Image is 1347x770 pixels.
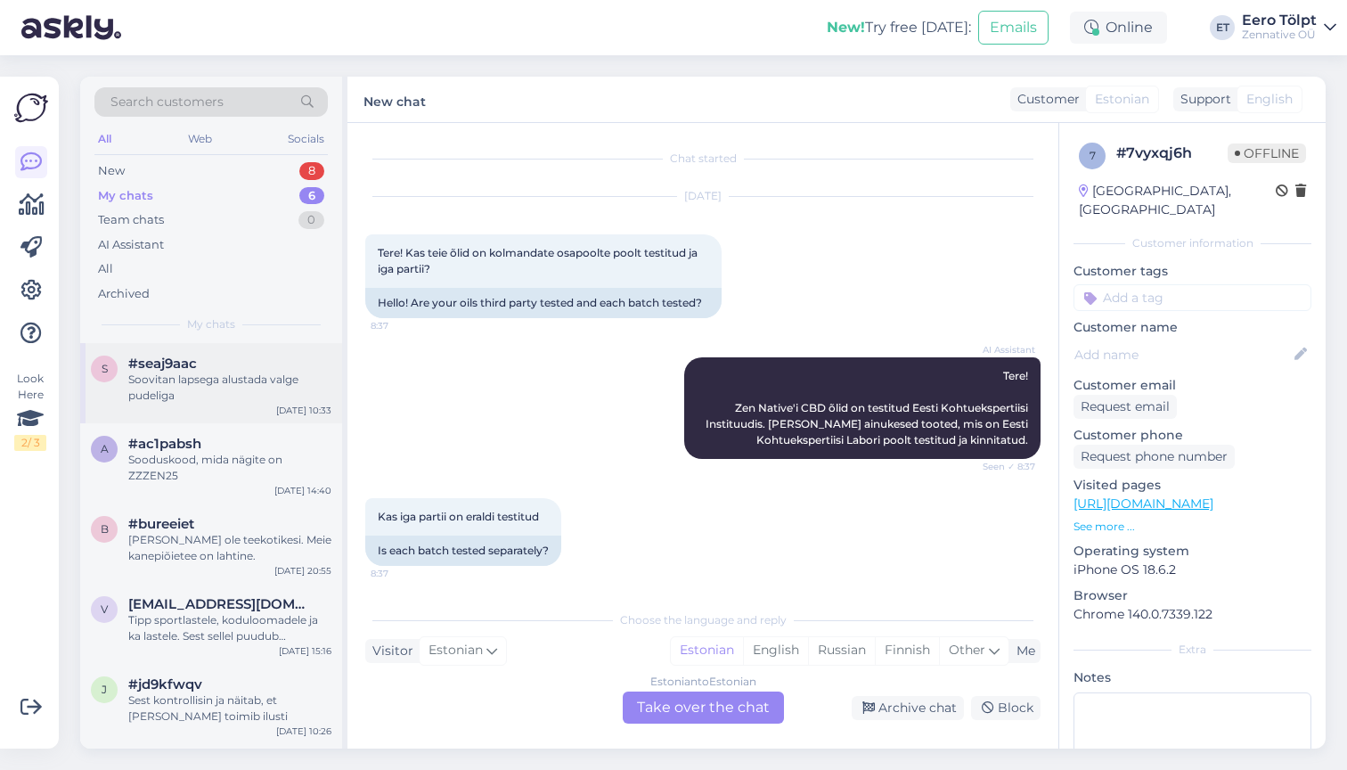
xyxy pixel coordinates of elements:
a: Eero TölptZennative OÜ [1242,13,1336,42]
div: Choose the language and reply [365,612,1041,628]
span: Seen ✓ 8:37 [968,460,1035,473]
div: New [98,162,125,180]
div: Archived [98,285,150,303]
div: Look Here [14,371,46,451]
span: valdokee@yahoo.com [128,596,314,612]
div: English [743,637,808,664]
div: 8 [299,162,324,180]
div: Team chats [98,211,164,229]
span: English [1246,90,1293,109]
span: j [102,683,107,696]
span: 8:37 [371,319,437,332]
span: v [101,602,108,616]
div: Online [1070,12,1167,44]
span: #bureeiet [128,516,194,532]
div: [DATE] 20:55 [274,564,331,577]
span: s [102,362,108,375]
div: ET [1210,15,1235,40]
div: Block [971,696,1041,720]
div: 0 [298,211,324,229]
div: All [94,127,115,151]
div: Finnish [875,637,939,664]
div: [DATE] 10:26 [276,725,331,738]
span: Kas iga partii on eraldi testitud [378,510,539,523]
p: Visited pages [1074,476,1311,495]
div: Socials [284,127,328,151]
div: Estonian [671,637,743,664]
p: Customer email [1074,376,1311,395]
div: My chats [98,187,153,205]
span: My chats [187,316,235,332]
div: Chat started [365,151,1041,167]
div: Visitor [365,642,413,660]
div: Support [1173,90,1231,109]
div: Web [184,127,216,151]
div: [DATE] 10:33 [276,404,331,417]
div: [GEOGRAPHIC_DATA], [GEOGRAPHIC_DATA] [1079,182,1276,219]
span: a [101,442,109,455]
div: Russian [808,637,875,664]
p: Customer tags [1074,262,1311,281]
div: Try free [DATE]: [827,17,971,38]
div: Zennative OÜ [1242,28,1317,42]
span: Other [949,642,985,658]
p: Operating system [1074,542,1311,561]
div: Eero Tölpt [1242,13,1317,28]
div: [DATE] 14:40 [274,484,331,497]
div: Extra [1074,642,1311,658]
div: Soovitan lapsega alustada valge pudeliga [128,372,331,404]
input: Add name [1074,345,1291,365]
span: #ac1pabsh [128,436,201,452]
label: New chat [363,87,426,111]
div: Request email [1074,395,1177,419]
p: Notes [1074,668,1311,687]
b: New! [827,19,865,36]
div: Customer information [1074,235,1311,251]
div: Sest kontrollisin ja näitab, et [PERSON_NAME] toimib ilusti [128,692,331,725]
div: All [98,260,113,278]
div: # 7vyxqj6h [1116,143,1228,164]
div: 2 / 3 [14,435,46,451]
span: Offline [1228,143,1306,163]
div: [DATE] 15:16 [279,644,331,658]
div: [PERSON_NAME] ole teekotikesi. Meie kanepiõietee on lahtine. [128,532,331,564]
div: Tipp sportlastele, koduloomadele ja ka lastele. Sest sellel puudub [PERSON_NAME] maitse ning on t... [128,612,331,644]
div: Hello! Are your oils third party tested and each batch tested? [365,288,722,318]
div: Me [1009,642,1035,660]
p: Customer name [1074,318,1311,337]
input: Add a tag [1074,284,1311,311]
span: 8:37 [371,567,437,580]
span: Search customers [110,93,224,111]
span: AI Assistant [968,343,1035,356]
span: 7 [1090,149,1096,162]
div: Customer [1010,90,1080,109]
div: Estonian to Estonian [650,674,756,690]
span: Estonian [429,641,483,660]
p: Chrome 140.0.7339.122 [1074,605,1311,624]
p: Customer phone [1074,426,1311,445]
img: Askly Logo [14,91,48,125]
a: [URL][DOMAIN_NAME] [1074,496,1213,512]
p: iPhone OS 18.6.2 [1074,561,1311,579]
button: Emails [978,11,1049,45]
span: Tere! Zen Native'i CBD õlid on testitud Eesti Kohtuekspertiisi Instituudis. [PERSON_NAME] ainukes... [706,369,1031,446]
span: b [101,522,109,536]
p: Browser [1074,586,1311,605]
div: AI Assistant [98,236,164,254]
div: Take over the chat [623,692,784,724]
span: #seaj9aac [128,356,197,372]
span: Estonian [1095,90,1149,109]
span: #jd9kfwqv [128,676,202,692]
div: Sooduskood, mida nägite on ZZZEN25 [128,452,331,484]
div: Is each batch tested separately? [365,536,561,566]
span: Tere! Kas teie õlid on kolmandate osapoolte poolt testitud ja iga partii? [378,246,700,275]
p: See more ... [1074,519,1311,535]
div: [DATE] [365,188,1041,204]
div: 6 [299,187,324,205]
div: Request phone number [1074,445,1235,469]
div: Archive chat [852,696,964,720]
